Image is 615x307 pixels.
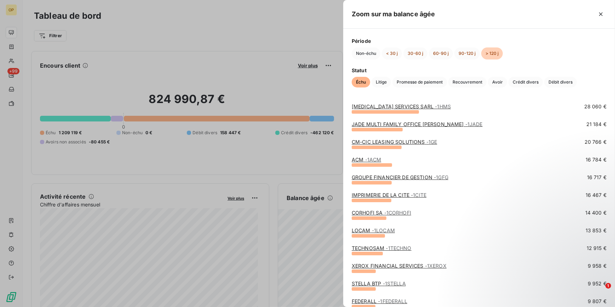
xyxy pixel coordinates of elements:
button: 60-90 j [429,47,453,59]
span: 1 [605,283,611,289]
a: ACM [352,157,381,163]
button: 30-60 j [403,47,427,59]
span: - 1HMS [435,103,451,109]
a: XEROX FINANCIAL SERVICES [352,263,447,269]
a: CORHOFI SA [352,210,411,216]
button: Avoir [488,77,507,87]
a: [MEDICAL_DATA] SERVICES SARL [352,103,451,109]
span: 16 717 € [587,174,607,181]
button: Promesse de paiement [392,77,447,87]
span: - 1GE [426,139,437,145]
a: LOCAM [352,227,395,233]
span: 21 184 € [586,121,607,128]
span: - 1STELLA [383,280,406,286]
button: Échu [352,77,370,87]
button: Litige [372,77,391,87]
button: > 120 j [481,47,503,59]
span: 13 853 € [586,227,607,234]
span: - 1LOCAM [372,227,395,233]
span: - 1XEROX [425,263,447,269]
span: - 1FEDERALL [378,298,407,304]
a: IMPRIMERIE DE LA CITE [352,192,426,198]
button: Recouvrement [448,77,487,87]
a: JADE MULTI FAMILY OFFICE [PERSON_NAME] [352,121,483,127]
iframe: Intercom notifications message [473,238,615,288]
button: Crédit divers [508,77,543,87]
a: TECHNOSAM [352,245,412,251]
span: 20 766 € [585,138,607,146]
span: - 1TECHNO [386,245,412,251]
span: 14 400 € [585,209,607,216]
span: - 1CORHOFI [384,210,411,216]
span: 16 467 € [586,192,607,199]
h5: Zoom sur ma balance âgée [352,9,435,19]
button: Débit divers [544,77,577,87]
span: - 1CITE [411,192,426,198]
span: 9 807 € [588,298,607,305]
button: Non-échu [352,47,380,59]
button: 90-120 j [454,47,480,59]
a: FEDERALL [352,298,407,304]
iframe: Intercom live chat [591,283,608,300]
span: - 1ACM [365,157,381,163]
a: GROUPE FINANCIER DE GESTION [352,174,448,180]
span: Statut [352,67,607,74]
span: - 1JADE [465,121,483,127]
span: 16 784 € [586,156,607,163]
a: CM-CIC LEASING SOLUTIONS [352,139,437,145]
span: Période [352,37,607,45]
span: - 1GFG [434,174,448,180]
a: STELLA BTP [352,280,406,286]
span: 28 060 € [584,103,607,110]
button: < 30 j [382,47,402,59]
